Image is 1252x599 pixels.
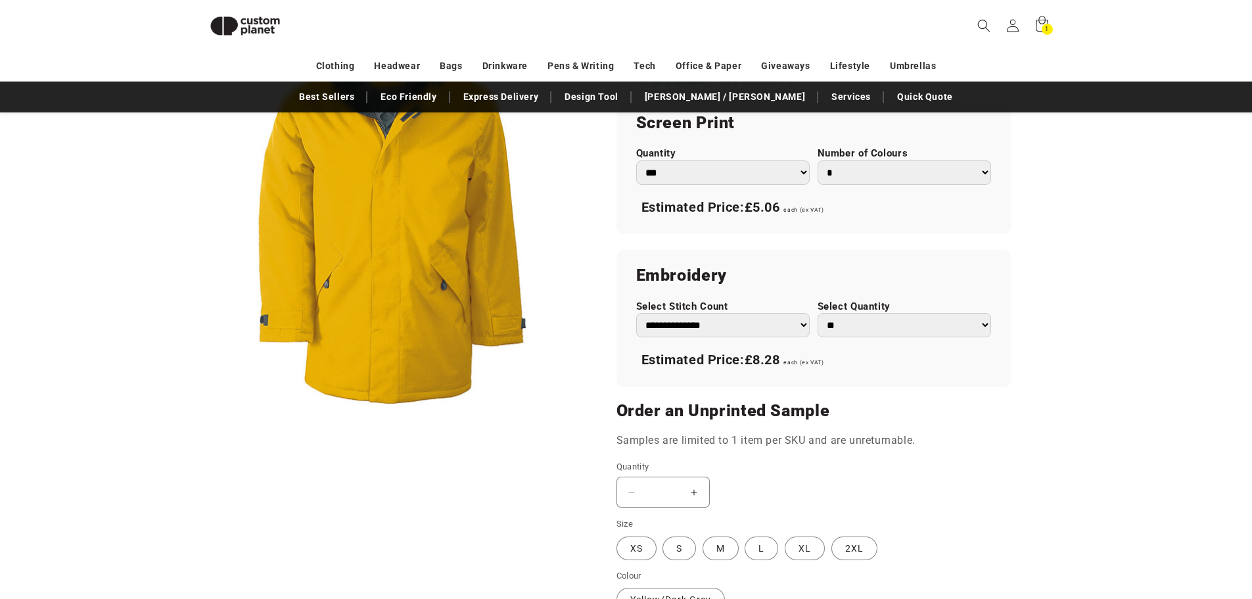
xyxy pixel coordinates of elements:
[374,55,420,78] a: Headwear
[831,537,877,560] label: 2XL
[616,517,635,531] legend: Size
[825,85,877,108] a: Services
[636,147,810,160] label: Quantity
[783,206,823,213] span: each (ex VAT)
[199,5,291,47] img: Custom Planet
[616,431,1011,450] p: Samples are limited to 1 item per SKU and are unreturnable.
[891,85,960,108] a: Quick Quote
[745,199,780,215] span: £5.06
[676,55,741,78] a: Office & Paper
[199,20,584,404] media-gallery: Gallery Viewer
[783,359,823,366] span: each (ex VAT)
[638,85,812,108] a: [PERSON_NAME] / [PERSON_NAME]
[292,85,361,108] a: Best Sellers
[457,85,545,108] a: Express Delivery
[662,537,696,560] label: S
[482,55,528,78] a: Drinkware
[634,55,655,78] a: Tech
[616,400,1011,421] h2: Order an Unprinted Sample
[616,537,657,560] label: XS
[818,300,991,313] label: Select Quantity
[558,85,625,108] a: Design Tool
[745,352,780,368] span: £8.28
[785,537,825,560] label: XL
[374,85,443,108] a: Eco Friendly
[818,147,991,160] label: Number of Colours
[969,11,998,40] summary: Search
[761,55,810,78] a: Giveaways
[636,265,991,286] h2: Embroidery
[636,300,810,313] label: Select Stitch Count
[616,569,643,583] legend: Colour
[830,55,870,78] a: Lifestyle
[745,537,778,560] label: L
[616,460,906,473] label: Quantity
[316,55,355,78] a: Clothing
[703,537,739,560] label: M
[440,55,462,78] a: Bags
[1045,24,1049,35] span: 1
[636,347,991,374] div: Estimated Price:
[890,55,936,78] a: Umbrellas
[636,112,991,133] h2: Screen Print
[547,55,614,78] a: Pens & Writing
[636,194,991,222] div: Estimated Price:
